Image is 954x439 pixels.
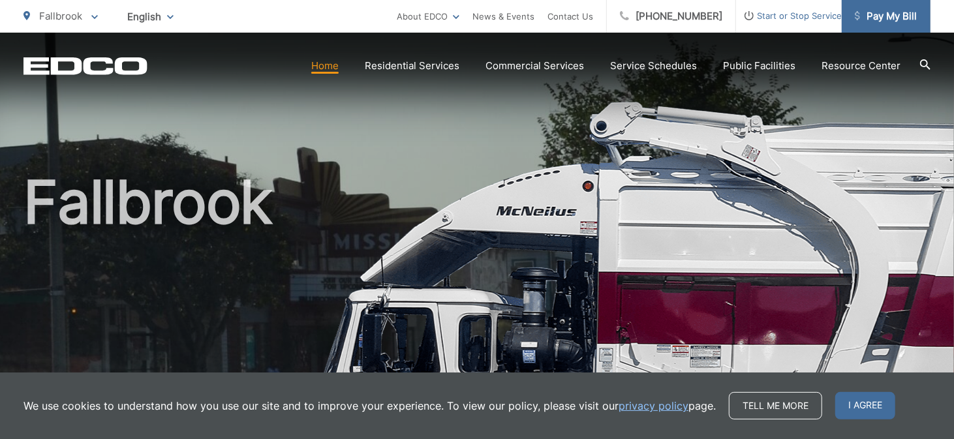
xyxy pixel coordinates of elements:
a: News & Events [472,8,534,24]
a: Public Facilities [723,58,795,74]
a: EDCD logo. Return to the homepage. [23,57,147,75]
span: English [117,5,183,28]
a: Commercial Services [485,58,584,74]
span: Pay My Bill [855,8,917,24]
a: privacy policy [619,398,688,414]
a: Residential Services [365,58,459,74]
a: Service Schedules [610,58,697,74]
p: We use cookies to understand how you use our site and to improve your experience. To view our pol... [23,398,716,414]
a: Home [311,58,339,74]
a: Resource Center [822,58,900,74]
a: Tell me more [729,392,822,419]
span: Fallbrook [39,10,82,22]
a: Contact Us [547,8,593,24]
span: I agree [835,392,895,419]
a: About EDCO [397,8,459,24]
